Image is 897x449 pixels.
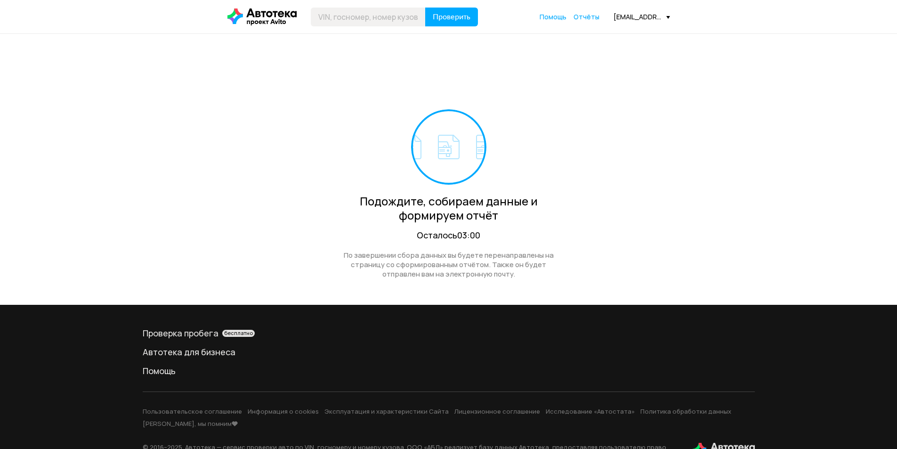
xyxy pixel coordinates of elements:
div: Проверка пробега [143,327,755,339]
a: Проверка пробегабесплатно [143,327,755,339]
div: [EMAIL_ADDRESS][DOMAIN_NAME] [614,12,670,21]
span: бесплатно [224,330,253,336]
div: По завершении сбора данных вы будете перенаправлены на страницу со сформированным отчётом. Также ... [333,251,564,279]
a: Информация о cookies [248,407,319,416]
a: Помощь [143,365,755,376]
a: Отчёты [574,12,599,22]
button: Проверить [425,8,478,26]
a: [PERSON_NAME], мы помним [143,419,238,428]
span: Помощь [540,12,566,21]
span: Отчёты [574,12,599,21]
a: Исследование «Автостата» [546,407,635,416]
input: VIN, госномер, номер кузова [311,8,426,26]
span: Проверить [433,13,470,21]
a: Автотека для бизнеса [143,346,755,358]
a: Эксплуатация и характеристики Сайта [324,407,449,416]
a: Пользовательское соглашение [143,407,242,416]
a: Лицензионное соглашение [454,407,540,416]
div: Осталось 03:00 [333,229,564,241]
a: Политика обработки данных [640,407,731,416]
a: Помощь [540,12,566,22]
div: Подождите, собираем данные и формируем отчёт [333,194,564,222]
